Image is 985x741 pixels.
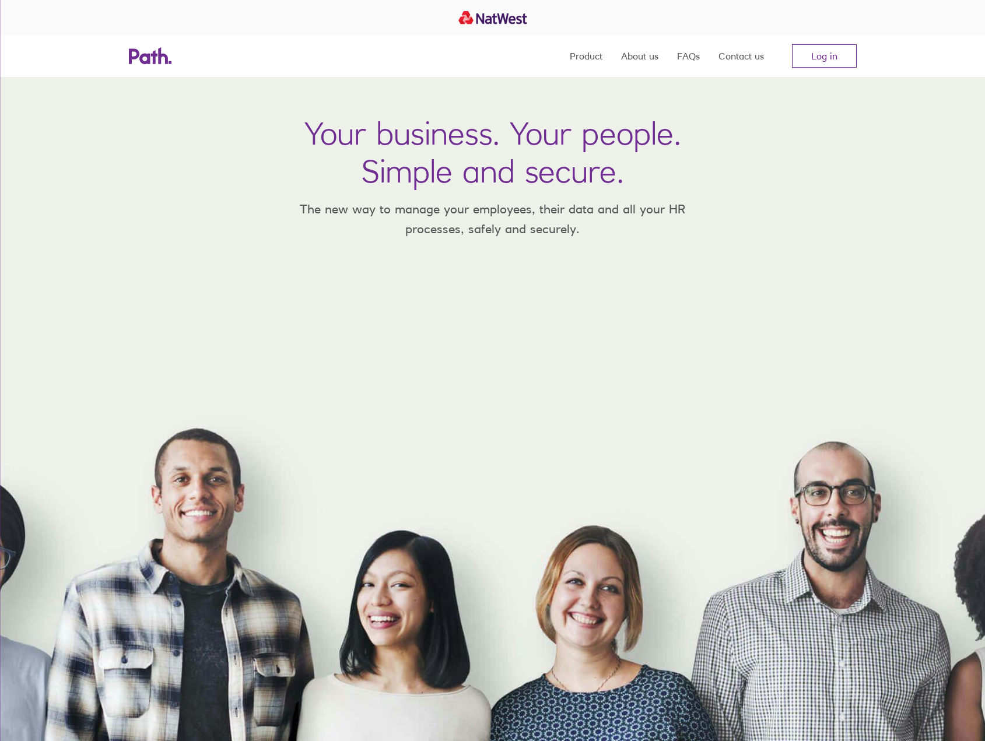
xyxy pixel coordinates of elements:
[718,35,764,77] a: Contact us
[570,35,602,77] a: Product
[677,35,700,77] a: FAQs
[304,114,681,190] h1: Your business. Your people. Simple and secure.
[792,44,857,68] a: Log in
[621,35,658,77] a: About us
[283,199,703,238] p: The new way to manage your employees, their data and all your HR processes, safely and securely.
